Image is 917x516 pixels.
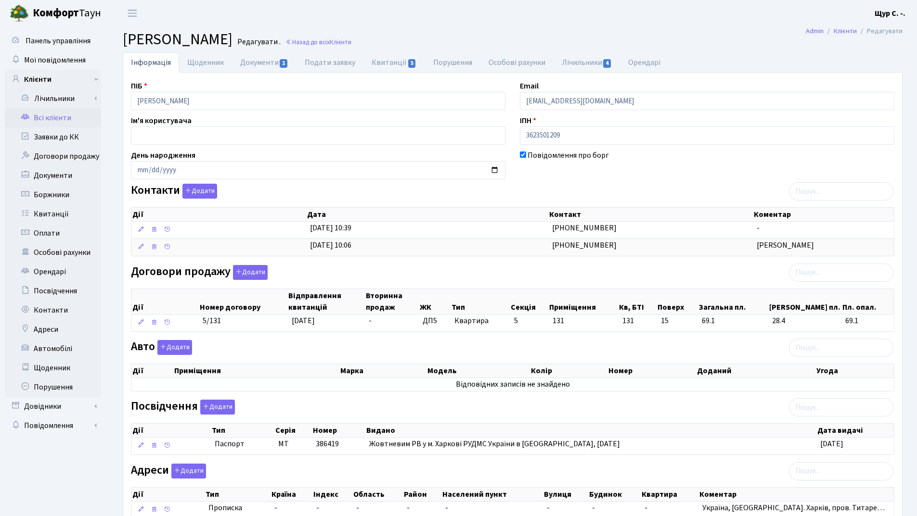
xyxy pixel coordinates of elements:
[841,289,894,314] th: Пл. опал.
[198,398,235,415] a: Додати
[543,488,588,501] th: Вулиця
[310,240,351,251] span: [DATE] 10:06
[5,204,101,224] a: Квитанції
[182,184,217,199] button: Контакти
[169,462,206,478] a: Додати
[365,424,816,437] th: Видано
[205,488,271,501] th: Тип
[297,52,363,73] a: Подати заявку
[5,108,101,127] a: Всі клієнти
[696,364,816,378] th: Доданий
[5,147,101,166] a: Договори продажу
[120,5,144,21] button: Переключити навігацію
[280,59,287,68] span: 1
[552,223,617,233] span: [PHONE_NUMBER]
[698,289,769,314] th: Загальна пл.
[310,223,351,233] span: [DATE] 10:39
[789,182,893,201] input: Пошук...
[131,115,192,126] label: Ім'я користувача
[131,378,894,391] td: Відповідних записів не знайдено
[312,424,366,437] th: Номер
[702,503,885,513] span: Україна, [GEOGRAPHIC_DATA]. Харків, пров. Титаре…
[772,315,838,327] span: 28.4
[407,503,410,513] span: -
[271,488,312,501] th: Країна
[528,150,609,161] label: Повідомлення про борг
[26,36,90,46] span: Панель управління
[208,503,242,514] span: Прописка
[211,424,274,437] th: Тип
[292,315,315,326] span: [DATE]
[530,364,607,378] th: Колір
[548,289,618,314] th: Приміщення
[5,185,101,204] a: Боржники
[179,52,232,73] a: Щоденник
[131,424,211,437] th: Дії
[5,262,101,281] a: Орендарі
[454,315,506,327] span: Квартира
[657,289,698,314] th: Поверх
[426,364,530,378] th: Модель
[369,439,620,449] span: Жовтневим РВ у м. Харкові РУДМС України в [GEOGRAPHIC_DATA], [DATE]
[316,439,339,449] span: 386419
[5,301,101,320] a: Контакти
[131,208,306,221] th: Дії
[789,264,893,282] input: Пошук...
[768,289,841,314] th: [PERSON_NAME] пл.
[441,488,543,501] th: Населений пункт
[510,289,548,314] th: Секція
[5,416,101,435] a: Повідомлення
[645,503,647,513] span: -
[834,26,857,36] a: Клієнти
[480,52,554,73] a: Особові рахунки
[820,439,843,449] span: [DATE]
[875,8,905,19] a: Щур С. -.
[622,315,653,327] span: 131
[592,503,595,513] span: -
[816,424,894,437] th: Дата видачі
[408,59,416,68] span: 5
[155,339,192,355] a: Додати
[278,439,289,449] span: МТ
[365,289,419,314] th: Вторинна продаж
[791,21,917,41] nav: breadcrumb
[312,488,353,501] th: Індекс
[131,184,217,199] label: Контакти
[5,243,101,262] a: Особові рахунки
[661,315,695,327] span: 15
[5,224,101,243] a: Оплати
[233,265,268,280] button: Договори продажу
[369,315,372,326] span: -
[339,364,426,378] th: Марка
[231,263,268,280] a: Додати
[520,115,536,126] label: ІПН
[789,339,893,357] input: Пошук...
[5,127,101,147] a: Заявки до КК
[5,281,101,301] a: Посвідчення
[425,52,480,73] a: Порушення
[553,315,564,326] span: 131
[5,339,101,358] a: Автомобілі
[5,378,101,397] a: Порушення
[10,4,29,23] img: logo.png
[520,80,539,92] label: Email
[641,488,698,501] th: Квартира
[618,289,657,314] th: Кв, БТІ
[306,208,548,221] th: Дата
[757,240,814,251] span: [PERSON_NAME]
[698,488,894,501] th: Коментар
[5,358,101,378] a: Щоденник
[547,503,550,513] span: -
[123,28,232,50] span: [PERSON_NAME]
[5,31,101,50] a: Панель управління
[316,503,319,513] span: -
[806,26,824,36] a: Admin
[200,400,235,415] button: Посвідчення
[131,364,173,378] th: Дії
[588,488,641,501] th: Будинок
[24,55,86,65] span: Мої повідомлення
[352,488,403,501] th: Область
[548,208,753,221] th: Контакт
[274,424,311,437] th: Серія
